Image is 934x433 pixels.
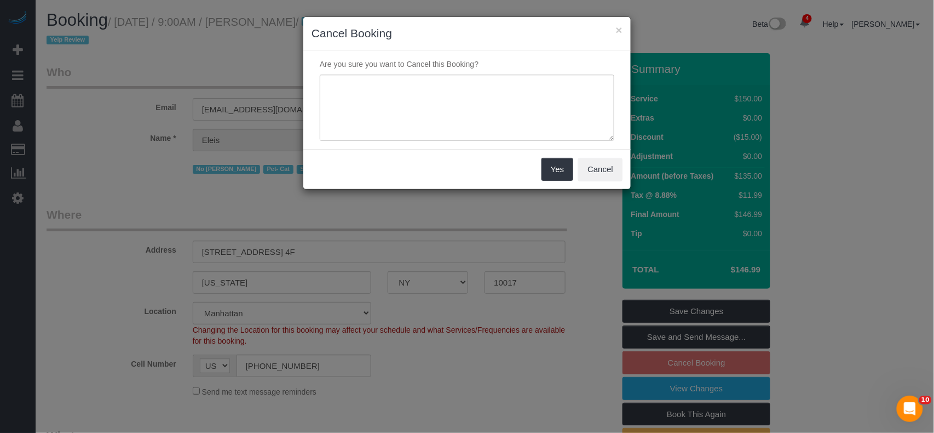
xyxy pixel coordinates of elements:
iframe: Intercom live chat [897,396,923,422]
button: Yes [541,158,573,181]
sui-modal: Cancel Booking [303,17,631,189]
h3: Cancel Booking [312,25,622,42]
button: Cancel [578,158,622,181]
button: × [616,24,622,36]
p: Are you sure you want to Cancel this Booking? [312,59,622,70]
span: 10 [919,396,932,404]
